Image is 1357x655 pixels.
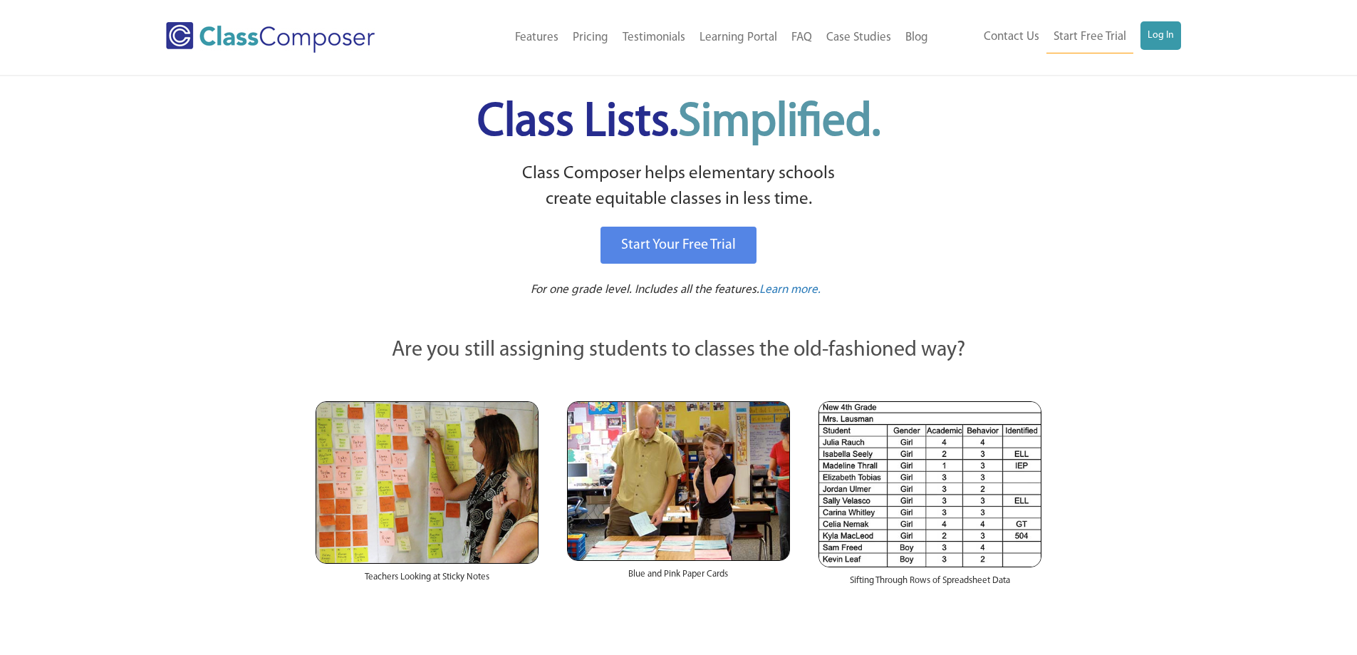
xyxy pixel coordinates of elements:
a: Log In [1140,21,1181,50]
p: Are you still assigning students to classes the old-fashioned way? [316,335,1042,366]
a: Start Your Free Trial [600,227,757,264]
a: Features [508,22,566,53]
a: Start Free Trial [1046,21,1133,53]
div: Sifting Through Rows of Spreadsheet Data [818,567,1041,602]
span: Learn more. [759,284,821,296]
div: Teachers Looking at Sticky Notes [316,564,539,598]
span: For one grade level. Includes all the features. [531,284,759,296]
a: Learning Portal [692,22,784,53]
a: Contact Us [977,21,1046,53]
p: Class Composer helps elementary schools create equitable classes in less time. [313,161,1044,213]
img: Blue and Pink Paper Cards [567,401,790,560]
a: Learn more. [759,282,821,299]
div: Blue and Pink Paper Cards [567,561,790,595]
img: Teachers Looking at Sticky Notes [316,401,539,564]
img: Spreadsheets [818,401,1041,567]
span: Simplified. [678,100,880,146]
a: Case Studies [819,22,898,53]
a: Pricing [566,22,615,53]
span: Class Lists. [477,100,880,146]
a: Blog [898,22,935,53]
nav: Header Menu [935,21,1181,53]
img: Class Composer [166,22,375,53]
a: Testimonials [615,22,692,53]
span: Start Your Free Trial [621,238,736,252]
nav: Header Menu [433,22,935,53]
a: FAQ [784,22,819,53]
